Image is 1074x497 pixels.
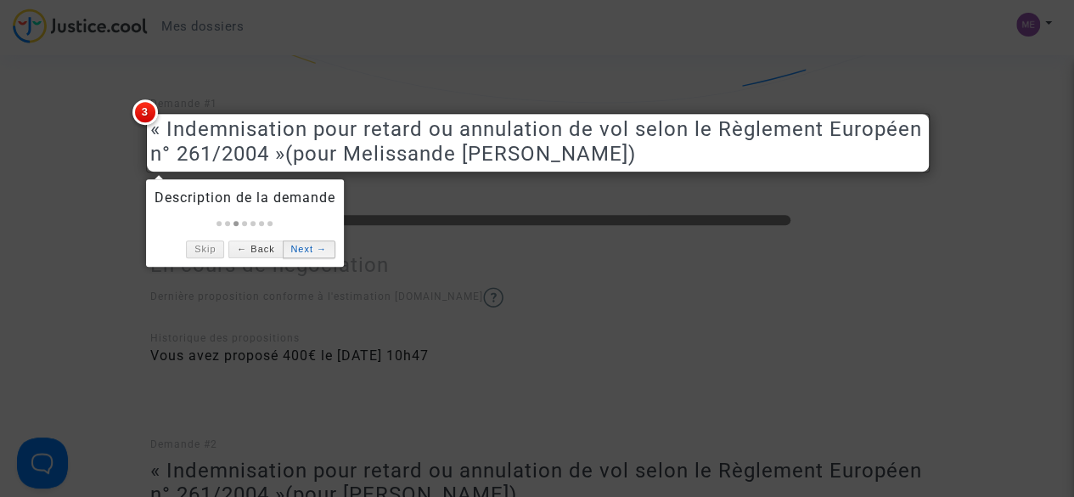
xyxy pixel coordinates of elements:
div: Description de la demande [155,188,335,208]
span: 3 [132,99,158,125]
a: Next → [283,240,335,258]
a: Skip [186,240,224,258]
a: ← Back [228,240,282,258]
h3: « Indemnisation pour retard ou annulation de vol selon le Règlement Européen n° 261/2004 » [150,117,924,167]
span: (pour Melissande [PERSON_NAME]) [285,142,636,166]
